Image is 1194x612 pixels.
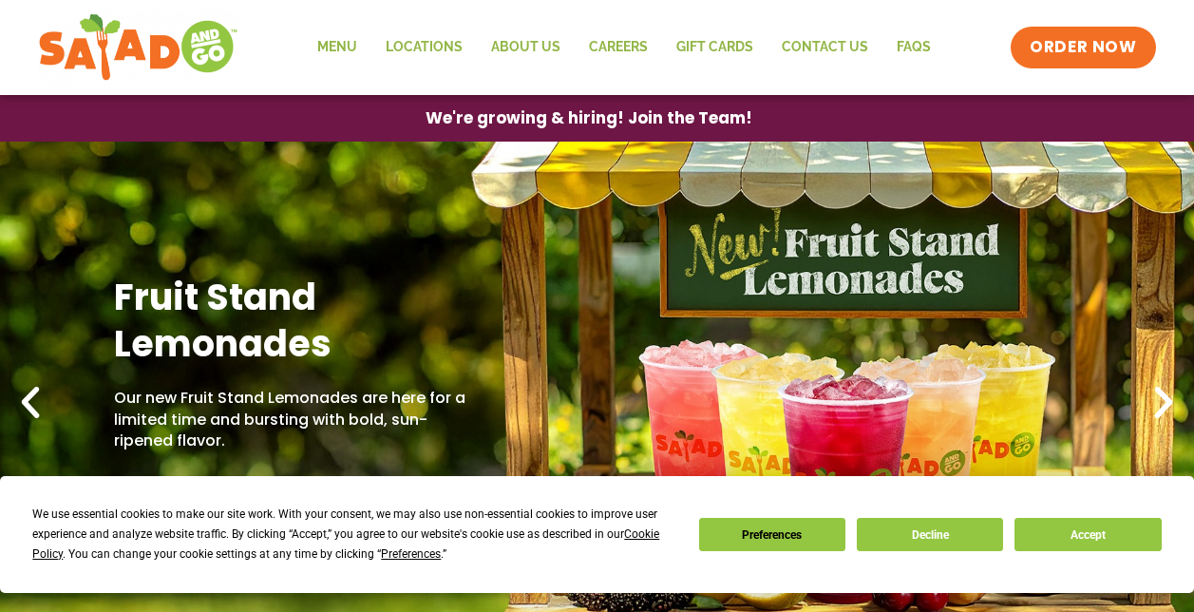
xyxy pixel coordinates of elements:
span: ORDER NOW [1030,36,1136,59]
span: We're growing & hiring! Join the Team! [426,110,752,126]
button: Accept [1014,518,1161,551]
img: new-SAG-logo-768×292 [38,10,238,86]
h2: Fruit Stand Lemonades [114,274,470,368]
a: Menu [303,26,371,69]
span: Preferences [381,547,441,561]
p: Our new Fruit Stand Lemonades are here for a limited time and bursting with bold, sun-ripened fla... [114,388,470,451]
a: GIFT CARDS [662,26,768,69]
div: Next slide [1143,382,1185,424]
div: We use essential cookies to make our site work. With your consent, we may also use non-essential ... [32,505,675,564]
div: Previous slide [9,382,51,424]
a: ORDER NOW [1011,27,1155,68]
a: Locations [371,26,477,69]
a: Contact Us [768,26,882,69]
a: About Us [477,26,575,69]
button: Preferences [699,518,845,551]
a: FAQs [882,26,945,69]
button: Decline [857,518,1003,551]
a: Careers [575,26,662,69]
a: We're growing & hiring! Join the Team! [397,96,781,141]
nav: Menu [303,26,945,69]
